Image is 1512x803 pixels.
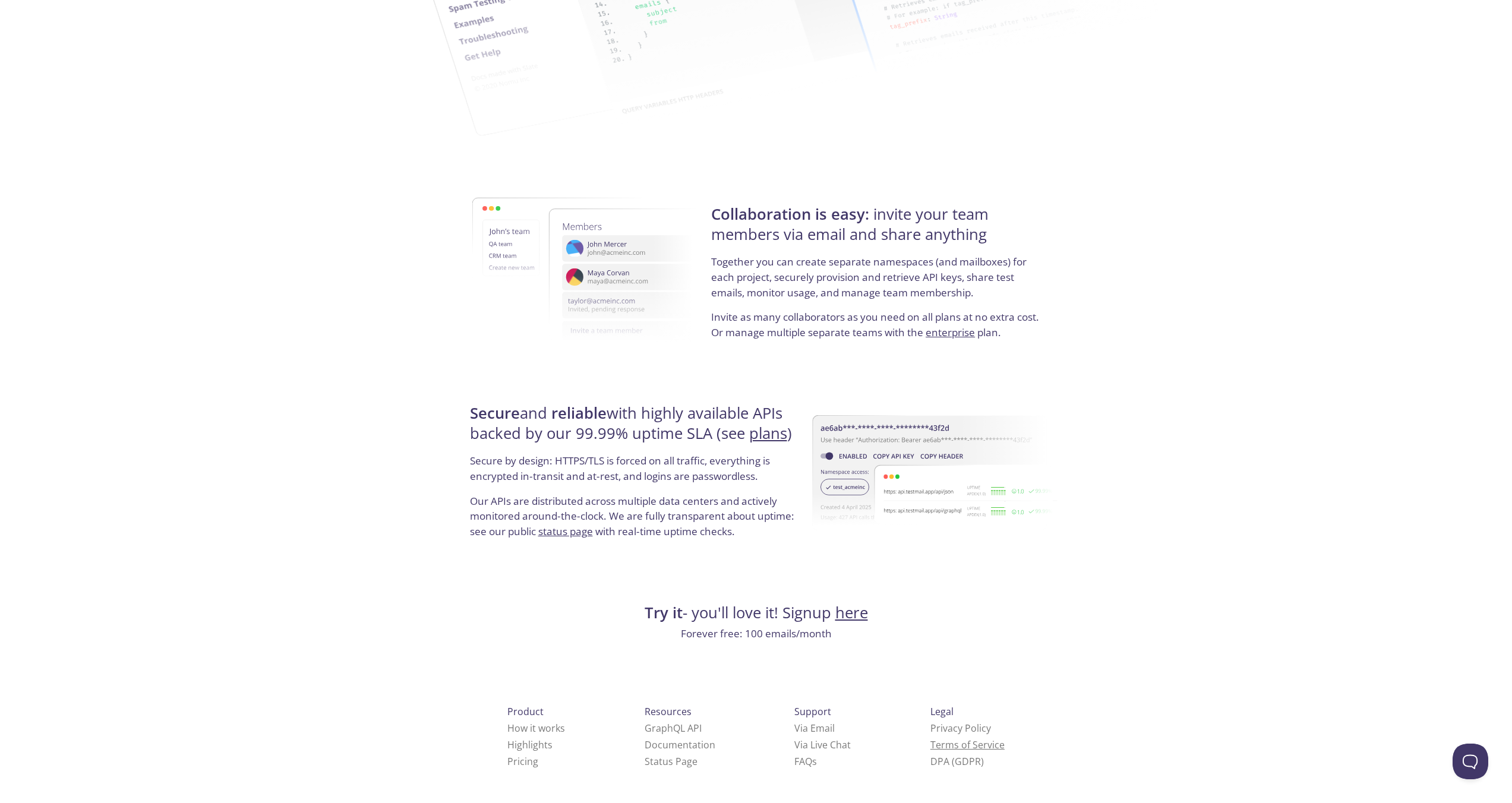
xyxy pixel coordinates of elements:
[794,755,817,768] a: FAQ
[930,755,984,768] a: DPA (GDPR)
[749,423,787,444] a: plans
[930,738,1005,751] a: Terms of Service
[507,705,544,718] span: Product
[466,603,1046,623] h4: - you'll love it! Signup
[645,705,692,718] span: Resources
[926,325,975,339] a: enterprise
[551,403,607,423] strong: reliable
[645,602,683,623] strong: Try it
[794,705,831,718] span: Support
[930,722,991,735] a: Privacy Policy
[470,403,801,454] h4: and with highly available APIs backed by our 99.99% uptime SLA (see )
[470,403,520,423] strong: Secure
[812,378,1057,568] img: uptime
[835,602,868,623] a: here
[470,453,801,493] p: Secure by design: HTTPS/TLS is forced on all traffic, everything is encrypted in-transit and at-r...
[507,722,565,735] a: How it works
[507,738,553,751] a: Highlights
[711,309,1042,340] p: Invite as many collaborators as you need on all plans at no extra cost. Or manage multiple separa...
[1453,744,1488,779] iframe: Help Scout Beacon - Open
[930,705,954,718] span: Legal
[538,524,593,538] a: status page
[711,204,869,225] strong: Collaboration is easy:
[794,738,851,751] a: Via Live Chat
[812,755,817,768] span: s
[466,626,1046,641] p: Forever free: 100 emails/month
[711,204,1042,255] h4: invite your team members via email and share anything
[507,755,538,768] a: Pricing
[794,722,835,735] a: Via Email
[645,755,697,768] a: Status Page
[470,494,801,549] p: Our APIs are distributed across multiple data centers and actively monitored around-the-clock. We...
[472,165,743,376] img: members-1
[645,738,715,751] a: Documentation
[645,722,702,735] a: GraphQL API
[711,254,1042,309] p: Together you can create separate namespaces (and mailboxes) for each project, securely provision ...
